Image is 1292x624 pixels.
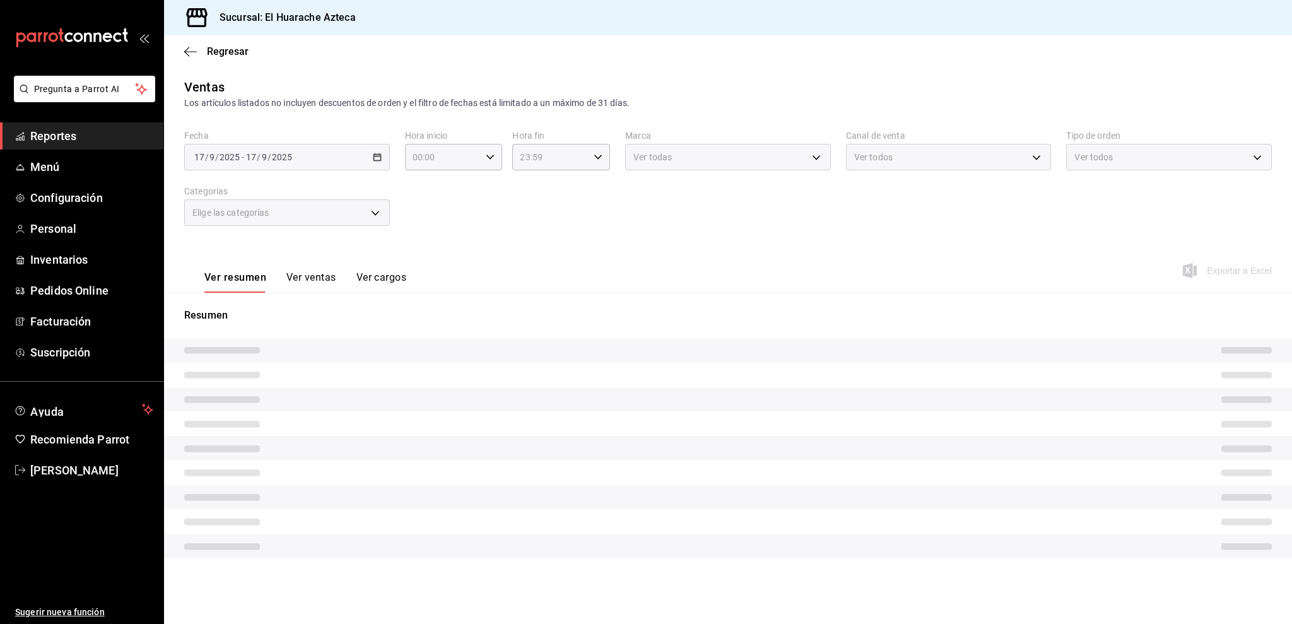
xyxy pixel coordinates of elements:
button: Ver resumen [204,271,266,293]
span: Facturación [30,313,153,330]
div: navigation tabs [204,271,406,293]
input: -- [209,152,215,162]
input: -- [245,152,257,162]
a: Pregunta a Parrot AI [9,91,155,105]
input: -- [261,152,267,162]
input: ---- [219,152,240,162]
div: Los artículos listados no incluyen descuentos de orden y el filtro de fechas está limitado a un m... [184,97,1272,110]
label: Tipo de orden [1066,131,1272,140]
span: [PERSON_NAME] [30,462,153,479]
div: Ventas [184,78,225,97]
label: Marca [625,131,831,140]
span: Sugerir nueva función [15,606,153,619]
span: / [215,152,219,162]
span: Elige las categorías [192,206,269,219]
label: Hora fin [512,131,610,140]
span: Pregunta a Parrot AI [34,83,136,96]
button: Pregunta a Parrot AI [14,76,155,102]
button: open_drawer_menu [139,33,149,43]
input: ---- [271,152,293,162]
button: Ver ventas [286,271,336,293]
span: Ver todos [1074,151,1113,163]
span: Suscripción [30,344,153,361]
span: / [257,152,261,162]
label: Fecha [184,131,390,140]
input: -- [194,152,205,162]
span: Reportes [30,127,153,144]
label: Hora inicio [405,131,503,140]
span: Regresar [207,45,249,57]
p: Resumen [184,308,1272,323]
span: Ver todos [854,151,893,163]
span: Personal [30,220,153,237]
span: / [205,152,209,162]
span: Ayuda [30,402,137,417]
label: Canal de venta [846,131,1052,140]
label: Categorías [184,187,390,196]
button: Regresar [184,45,249,57]
span: Menú [30,158,153,175]
button: Ver cargos [356,271,407,293]
span: Recomienda Parrot [30,431,153,448]
span: Inventarios [30,251,153,268]
span: Pedidos Online [30,282,153,299]
span: Ver todas [633,151,672,163]
span: / [267,152,271,162]
span: - [242,152,244,162]
h3: Sucursal: El Huarache Azteca [209,10,356,25]
span: Configuración [30,189,153,206]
